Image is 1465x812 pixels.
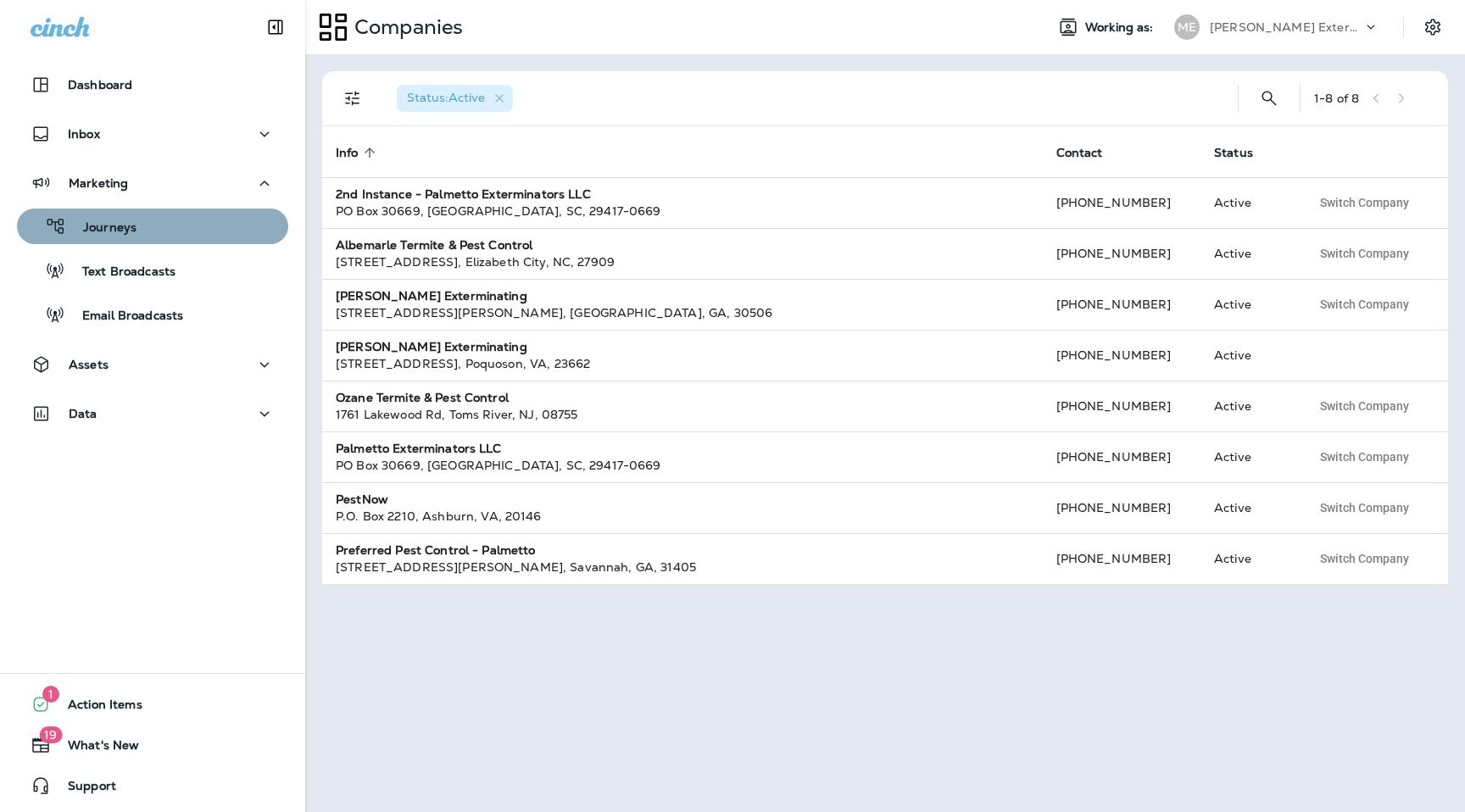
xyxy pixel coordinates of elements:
div: 1761 Lakewood Rd , Toms River , NJ , 08755 [336,406,1029,423]
td: [PHONE_NUMBER] [1043,533,1201,584]
button: Filters [336,81,370,115]
td: [PHONE_NUMBER] [1043,228,1201,279]
button: Search Companies [1252,81,1286,115]
span: Switch Company [1320,400,1409,412]
button: Dashboard [17,68,288,102]
span: Switch Company [1320,502,1409,514]
td: Active [1200,533,1297,584]
button: Text Broadcasts [17,253,288,288]
strong: [PERSON_NAME] Exterminating [336,339,527,354]
span: Status [1214,146,1253,160]
button: Switch Company [1311,292,1418,317]
p: Companies [348,14,463,40]
span: Working as: [1085,20,1157,35]
div: [STREET_ADDRESS] , Elizabeth City , NC , 27909 [336,253,1029,270]
td: Active [1200,381,1297,431]
button: 19What's New [17,728,288,762]
span: Switch Company [1320,197,1409,209]
td: [PHONE_NUMBER] [1043,177,1201,228]
span: Switch Company [1320,553,1409,565]
span: Action Items [51,698,142,718]
button: Marketing [17,166,288,200]
td: Active [1200,482,1297,533]
span: Contact [1056,145,1125,160]
td: [PHONE_NUMBER] [1043,330,1201,381]
button: Assets [17,348,288,381]
strong: Ozane Termite & Pest Control [336,390,509,405]
span: Info [336,146,359,160]
span: Switch Company [1320,298,1409,310]
button: Switch Company [1311,190,1418,215]
span: Info [336,145,381,160]
strong: [PERSON_NAME] Exterminating [336,288,527,303]
span: Contact [1056,146,1103,160]
span: Switch Company [1320,451,1409,463]
div: [STREET_ADDRESS] , Poquoson , VA , 23662 [336,355,1029,372]
button: Switch Company [1311,393,1418,419]
div: [STREET_ADDRESS][PERSON_NAME] , Savannah , GA , 31405 [336,559,1029,576]
td: Active [1200,330,1297,381]
button: Data [17,397,288,431]
button: Switch Company [1311,495,1418,520]
p: [PERSON_NAME] Exterminating [1210,20,1362,34]
button: Switch Company [1311,241,1418,266]
button: Settings [1418,12,1448,42]
td: Active [1200,228,1297,279]
div: Status:Active [397,85,513,112]
button: Switch Company [1311,546,1418,571]
td: [PHONE_NUMBER] [1043,482,1201,533]
button: 1Action Items [17,687,288,721]
strong: PestNow [336,492,388,507]
span: 1 [42,686,59,703]
div: [STREET_ADDRESS][PERSON_NAME] , [GEOGRAPHIC_DATA] , GA , 30506 [336,304,1029,321]
td: Active [1200,431,1297,482]
p: Marketing [69,176,128,190]
strong: Palmetto Exterminators LLC [336,441,502,456]
button: Inbox [17,117,288,151]
p: Text Broadcasts [65,264,175,281]
td: [PHONE_NUMBER] [1043,381,1201,431]
span: 19 [39,726,62,743]
div: PO Box 30669 , [GEOGRAPHIC_DATA] , SC , 29417-0669 [336,203,1029,220]
span: What's New [51,738,139,759]
div: 1 - 8 of 8 [1314,92,1359,105]
p: Dashboard [68,78,132,92]
strong: Preferred Pest Control - Palmetto [336,542,536,558]
span: Status [1214,145,1275,160]
button: Journeys [17,209,288,244]
td: [PHONE_NUMBER] [1043,431,1201,482]
button: Email Broadcasts [17,297,288,332]
span: Support [51,779,116,799]
button: Switch Company [1311,444,1418,470]
div: PO Box 30669 , [GEOGRAPHIC_DATA] , SC , 29417-0669 [336,457,1029,474]
strong: Albemarle Termite & Pest Control [336,237,532,253]
td: Active [1200,177,1297,228]
button: Support [17,769,288,803]
div: ME [1174,14,1200,40]
td: Active [1200,279,1297,330]
p: Data [69,407,97,420]
td: [PHONE_NUMBER] [1043,279,1201,330]
p: Journeys [66,220,136,236]
span: Switch Company [1320,247,1409,259]
div: P.O. Box 2210 , Ashburn , VA , 20146 [336,508,1029,525]
button: Collapse Sidebar [252,10,299,44]
strong: 2nd Instance - Palmetto Exterminators LLC [336,186,591,202]
p: Inbox [68,127,100,141]
span: Status : Active [407,90,485,105]
p: Email Broadcasts [65,309,183,325]
p: Assets [69,358,109,371]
